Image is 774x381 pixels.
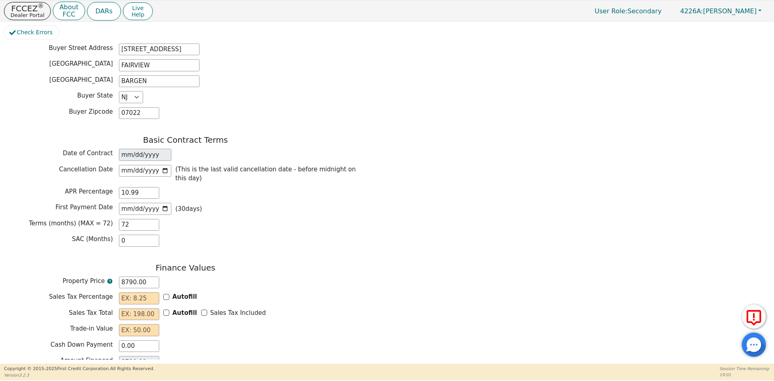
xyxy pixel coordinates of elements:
span: Buyer Zipcode [69,108,113,115]
span: Help [131,11,144,18]
a: User Role:Secondary [587,3,670,19]
input: Y/N [163,294,169,300]
span: [GEOGRAPHIC_DATA] [49,76,113,83]
input: EX: 198.00 [119,308,159,321]
b: Autofill [173,293,197,300]
span: Cancellation Date [59,166,113,173]
span: Buyer State [77,92,113,99]
span: Property Price [62,277,105,286]
p: Session Time Remaining: [720,366,770,372]
input: EX: 8.25 [119,292,159,304]
input: EX: 50.00 [119,324,159,336]
p: FCCEZ [10,4,44,12]
span: Check Errors [17,28,53,37]
span: Amount Financed [60,357,113,364]
p: Secondary [587,3,670,19]
p: ( 30 days) [175,204,202,214]
b: Autofill [173,309,197,316]
p: FCC [59,11,78,18]
span: 4226A: [680,7,703,15]
span: Cash Down Payment [50,341,113,348]
span: Live [131,5,144,11]
button: FCCEZ®Dealer Portal [4,2,51,20]
input: YYYY-MM-DD [119,203,171,215]
span: [PERSON_NAME] [680,7,757,15]
h3: Finance Values [4,263,367,273]
span: User Role : [595,7,627,15]
span: Trade-in Value [70,325,113,332]
input: EX: 2 [119,235,159,247]
sup: ® [38,2,44,10]
span: All Rights Reserved. [110,366,154,371]
p: 19:01 [720,372,770,378]
input: Y/N [201,310,207,316]
span: Sales Tax Total [69,309,113,316]
span: APR Percentage [65,188,113,195]
span: First Payment Date [55,204,113,211]
p: Copyright © 2015- 2025 First Credit Corporation. [4,366,154,373]
h3: Basic Contract Terms [4,135,367,145]
input: YYYY-MM-DD [119,165,171,177]
button: LiveHelp [123,2,153,20]
button: Check Errors [4,26,59,39]
button: AboutFCC [53,2,85,21]
p: Version 3.2.3 [4,372,154,378]
p: About [59,4,78,10]
span: Sales Tax Percentage [49,293,113,300]
button: DARs [87,2,121,21]
input: Y/N [163,310,169,316]
span: Terms (months) (MAX = 72) [29,220,113,227]
input: EX: 90210 [119,107,159,119]
label: Sales Tax Included [210,308,266,318]
input: EX: 36 [119,219,159,231]
span: Buyer Street Address [49,44,113,52]
span: [GEOGRAPHIC_DATA] [49,60,113,67]
span: SAC (Months) [72,235,113,243]
input: EX: 2400.00 [119,277,159,289]
p: (This is the last valid cancellation date - before midnight on this day) [175,165,363,183]
span: Date of Contract [63,150,113,157]
button: 4226A:[PERSON_NAME] [672,5,770,17]
button: Report Error to FCC [742,304,766,329]
p: Dealer Portal [10,12,44,18]
input: XX.XX [119,187,159,199]
input: EX: 100.00 [119,340,159,352]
